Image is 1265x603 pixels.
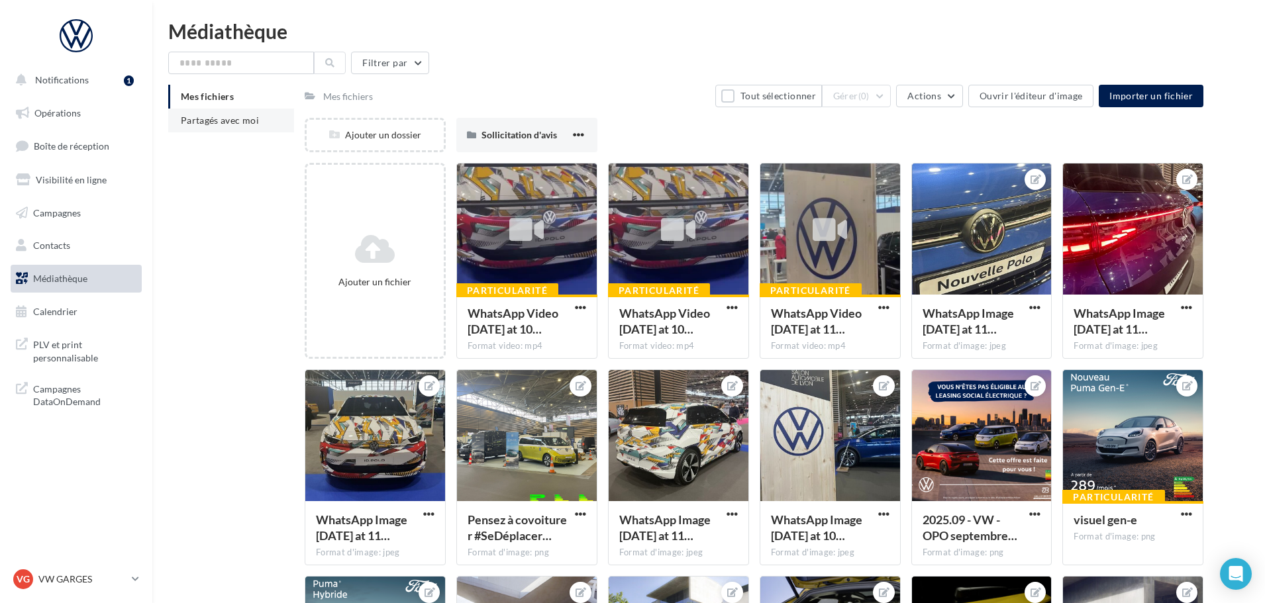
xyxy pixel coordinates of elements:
[858,91,870,101] span: (0)
[8,375,144,414] a: Campagnes DataOnDemand
[923,512,1017,543] span: 2025.09 - VW - OPO septembre - Visuel RS (1)
[8,265,144,293] a: Médiathèque
[468,306,558,336] span: WhatsApp Video 2025-09-24 at 10.55.05
[8,132,144,160] a: Boîte de réception
[771,512,862,543] span: WhatsApp Image 2025-09-24 at 10.54.56 (1)
[1062,490,1164,504] div: Particularité
[468,512,567,543] span: Pensez à covoiturer #SeDéplacerMoinsPolluer
[316,547,434,559] div: Format d'image: jpeg
[456,283,558,298] div: Particularité
[124,75,134,86] div: 1
[8,199,144,227] a: Campagnes
[715,85,821,107] button: Tout sélectionner
[38,573,126,586] p: VW GARGES
[468,547,586,559] div: Format d'image: png
[896,85,962,107] button: Actions
[8,166,144,194] a: Visibilité en ligne
[8,298,144,326] a: Calendrier
[8,232,144,259] a: Contacts
[968,85,1093,107] button: Ouvrir l'éditeur d'image
[181,115,259,126] span: Partagés avec moi
[8,66,139,94] button: Notifications 1
[8,330,144,369] a: PLV et print personnalisable
[923,306,1014,336] span: WhatsApp Image 2025-09-24 at 11.10.30
[1109,90,1193,101] span: Importer un fichier
[34,140,109,152] span: Boîte de réception
[8,99,144,127] a: Opérations
[33,240,70,251] span: Contacts
[760,283,862,298] div: Particularité
[351,52,429,74] button: Filtrer par
[35,74,89,85] span: Notifications
[33,207,81,218] span: Campagnes
[923,340,1041,352] div: Format d'image: jpeg
[36,174,107,185] span: Visibilité en ligne
[822,85,891,107] button: Gérer(0)
[1074,512,1137,527] span: visuel gen-e
[608,283,710,298] div: Particularité
[168,21,1249,41] div: Médiathèque
[771,306,862,336] span: WhatsApp Video 2025-09-24 at 11.10.27
[1074,531,1192,543] div: Format d'image: png
[619,547,738,559] div: Format d'image: jpeg
[34,107,81,118] span: Opérations
[1074,340,1192,352] div: Format d'image: jpeg
[316,512,407,543] span: WhatsApp Image 2025-09-24 at 11.32.37 (1)
[33,273,87,284] span: Médiathèque
[907,90,940,101] span: Actions
[307,128,444,142] div: Ajouter un dossier
[619,306,710,336] span: WhatsApp Video 2025-09-24 at 10.55.05
[312,275,438,289] div: Ajouter un fichier
[181,91,234,102] span: Mes fichiers
[771,340,889,352] div: Format video: mp4
[468,340,586,352] div: Format video: mp4
[1099,85,1203,107] button: Importer un fichier
[33,336,136,364] span: PLV et print personnalisable
[17,573,30,586] span: VG
[33,380,136,408] span: Campagnes DataOnDemand
[1074,306,1165,336] span: WhatsApp Image 2025-09-24 at 11.10.31
[11,567,142,592] a: VG VW GARGES
[923,547,1041,559] div: Format d'image: png
[1220,558,1252,590] div: Open Intercom Messenger
[33,306,77,317] span: Calendrier
[323,90,373,103] div: Mes fichiers
[481,129,557,140] span: Sollicitation d'avis
[619,340,738,352] div: Format video: mp4
[771,547,889,559] div: Format d'image: jpeg
[619,512,711,543] span: WhatsApp Image 2025-09-24 at 11.32.37 (2)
